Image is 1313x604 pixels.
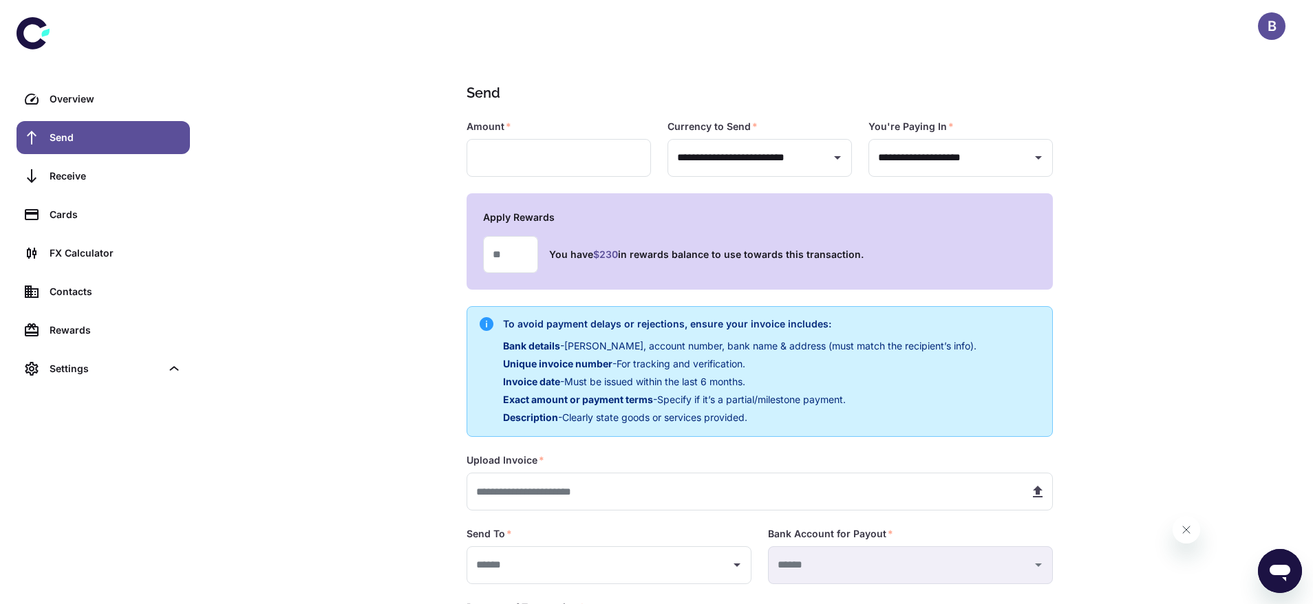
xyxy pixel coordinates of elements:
button: B [1258,12,1285,40]
label: Currency to Send [668,120,758,133]
p: - [PERSON_NAME], account number, bank name & address (must match the recipient’s info). [503,338,976,354]
h6: Apply Rewards [483,210,1036,225]
div: Settings [17,352,190,385]
p: - For tracking and verification. [503,356,976,371]
a: Contacts [17,275,190,308]
div: Contacts [50,284,182,299]
a: Cards [17,198,190,231]
label: Upload Invoice [467,453,544,467]
div: Send [50,130,182,145]
span: Description [503,411,558,423]
label: You're Paying In [868,120,954,133]
iframe: Close message [1173,516,1200,543]
div: Receive [50,169,182,184]
div: Settings [50,361,161,376]
button: Open [727,555,747,574]
div: Cards [50,207,182,222]
span: Exact amount or payment terms [503,393,653,405]
a: Receive [17,160,190,193]
div: Rewards [50,323,182,338]
a: Rewards [17,314,190,347]
a: FX Calculator [17,237,190,270]
iframe: Button to launch messaging window [1258,549,1302,593]
p: - Must be issued within the last 6 months. [503,374,976,389]
label: Bank Account for Payout [768,527,893,541]
h6: You have in rewards balance to use towards this transaction. [549,247,864,262]
a: Overview [17,83,190,116]
div: Overview [50,91,182,107]
span: Bank details [503,340,560,352]
a: $230 [593,248,618,260]
label: Amount [467,120,511,133]
label: Send To [467,527,512,541]
h6: To avoid payment delays or rejections, ensure your invoice includes: [503,316,976,332]
button: Open [828,148,847,167]
button: Open [1029,148,1048,167]
span: Unique invoice number [503,358,612,369]
a: Send [17,121,190,154]
h1: Send [467,83,1047,103]
span: Invoice date [503,376,560,387]
p: - Specify if it’s a partial/milestone payment. [503,392,976,407]
span: Hi. Need any help? [8,10,99,21]
p: - Clearly state goods or services provided. [503,410,976,425]
div: FX Calculator [50,246,182,261]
